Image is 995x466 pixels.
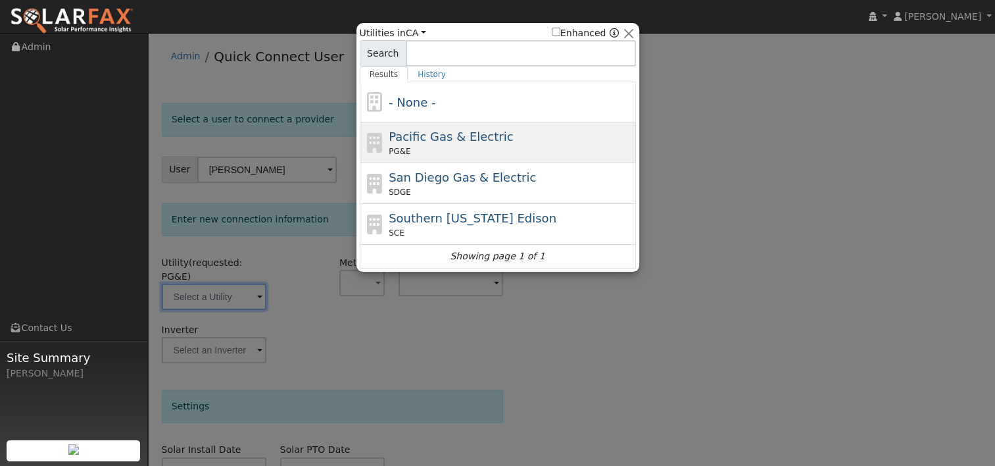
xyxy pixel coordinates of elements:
span: Utilities in [360,26,426,40]
a: Enhanced Providers [609,28,618,38]
span: SDGE [389,186,411,198]
span: Site Summary [7,349,141,367]
img: SolarFax [10,7,133,35]
a: CA [406,28,426,38]
span: San Diego Gas & Electric [389,170,536,184]
div: [PERSON_NAME] [7,367,141,380]
span: Pacific Gas & Electric [389,130,513,143]
img: retrieve [68,444,79,455]
input: Enhanced [552,28,560,36]
i: Showing page 1 of 1 [450,249,545,263]
a: History [408,66,456,82]
span: - None - [389,95,435,109]
span: Search [360,40,406,66]
span: SCE [389,227,404,239]
a: Results [360,66,408,82]
span: Southern [US_STATE] Edison [389,211,556,225]
span: PG&E [389,145,410,157]
label: Enhanced [552,26,606,40]
span: Show enhanced providers [552,26,619,40]
span: [PERSON_NAME] [904,11,981,22]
